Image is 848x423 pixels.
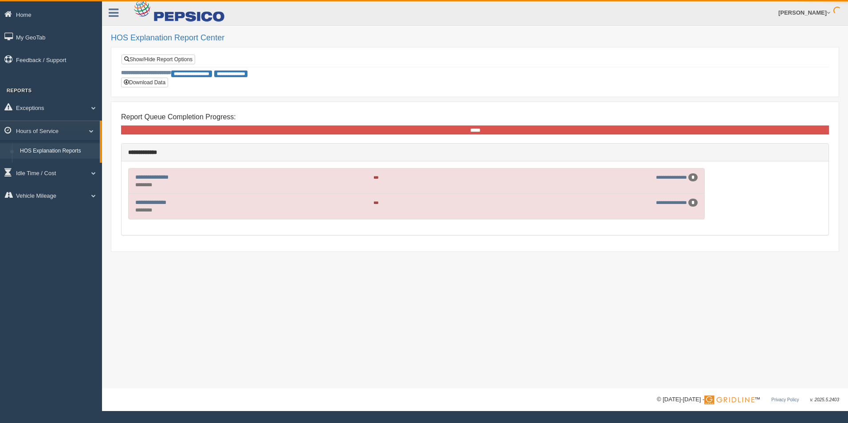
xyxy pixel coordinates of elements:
div: © [DATE]-[DATE] - ™ [657,395,839,404]
span: v. 2025.5.2403 [810,397,839,402]
a: HOS Violation Audit Reports [16,159,100,175]
a: Show/Hide Report Options [122,55,195,64]
img: Gridline [704,396,754,404]
button: Download Data [121,78,168,87]
a: Privacy Policy [771,397,799,402]
a: HOS Explanation Reports [16,143,100,159]
h2: HOS Explanation Report Center [111,34,839,43]
h4: Report Queue Completion Progress: [121,113,829,121]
